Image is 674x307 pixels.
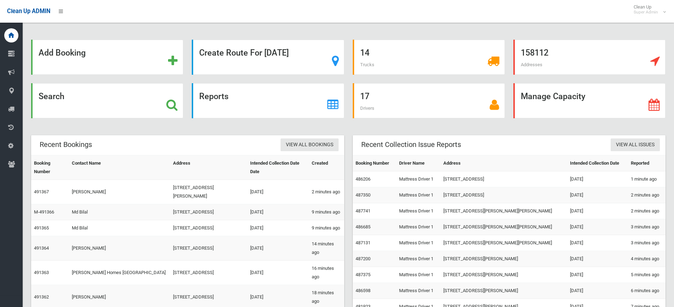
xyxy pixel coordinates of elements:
[199,48,289,58] strong: Create Route For [DATE]
[7,8,50,15] span: Clean Up ADMIN
[567,251,628,267] td: [DATE]
[440,283,567,299] td: [STREET_ADDRESS][PERSON_NAME]
[396,235,440,251] td: Mattress Driver 1
[69,220,170,236] td: Md Bilal
[34,189,49,194] a: 491367
[521,48,548,58] strong: 158112
[170,261,247,285] td: [STREET_ADDRESS]
[192,83,344,118] a: Reports
[356,176,370,182] a: 486206
[356,288,370,293] a: 486598
[309,180,344,204] td: 2 minutes ago
[356,192,370,198] a: 487350
[630,4,665,15] span: Clean Up
[247,236,309,261] td: [DATE]
[309,261,344,285] td: 16 minutes ago
[567,283,628,299] td: [DATE]
[192,40,344,75] a: Create Route For [DATE]
[34,294,49,300] a: 491362
[353,83,505,118] a: 17 Drivers
[396,283,440,299] td: Mattress Driver 1
[440,267,567,283] td: [STREET_ADDRESS][PERSON_NAME]
[440,219,567,235] td: [STREET_ADDRESS][PERSON_NAME][PERSON_NAME]
[247,204,309,220] td: [DATE]
[567,187,628,203] td: [DATE]
[396,171,440,187] td: Mattress Driver 1
[628,267,666,283] td: 5 minutes ago
[69,236,170,261] td: [PERSON_NAME]
[34,225,49,231] a: 491365
[521,91,585,101] strong: Manage Capacity
[513,83,666,118] a: Manage Capacity
[513,40,666,75] a: 158112 Addresses
[521,62,542,67] span: Addresses
[567,155,628,171] th: Intended Collection Date
[39,48,86,58] strong: Add Booking
[628,187,666,203] td: 2 minutes ago
[353,40,505,75] a: 14 Trucks
[247,155,309,180] th: Intended Collection Date Date
[309,204,344,220] td: 9 minutes ago
[69,180,170,204] td: [PERSON_NAME]
[356,208,370,214] a: 487741
[39,91,64,101] strong: Search
[628,219,666,235] td: 3 minutes ago
[34,245,49,251] a: 491364
[360,91,369,101] strong: 17
[356,256,370,261] a: 487200
[396,187,440,203] td: Mattress Driver 1
[309,220,344,236] td: 9 minutes ago
[34,270,49,275] a: 491363
[360,62,374,67] span: Trucks
[31,40,183,75] a: Add Booking
[396,267,440,283] td: Mattress Driver 1
[31,138,100,152] header: Recent Bookings
[567,203,628,219] td: [DATE]
[353,155,396,171] th: Booking Number
[360,106,374,111] span: Drivers
[34,209,54,215] a: M-491366
[440,203,567,219] td: [STREET_ADDRESS][PERSON_NAME][PERSON_NAME]
[247,220,309,236] td: [DATE]
[170,155,247,180] th: Address
[396,219,440,235] td: Mattress Driver 1
[628,171,666,187] td: 1 minute ago
[396,251,440,267] td: Mattress Driver 1
[634,10,658,15] small: Super Admin
[611,138,660,152] a: View All Issues
[396,155,440,171] th: Driver Name
[69,261,170,285] td: [PERSON_NAME] Homes [GEOGRAPHIC_DATA]
[356,224,370,229] a: 486685
[356,272,370,277] a: 487375
[69,155,170,180] th: Contact Name
[440,155,567,171] th: Address
[309,236,344,261] td: 14 minutes ago
[353,138,470,152] header: Recent Collection Issue Reports
[567,235,628,251] td: [DATE]
[628,203,666,219] td: 2 minutes ago
[309,155,344,180] th: Created
[247,261,309,285] td: [DATE]
[170,180,247,204] td: [STREET_ADDRESS][PERSON_NAME]
[199,91,229,101] strong: Reports
[440,235,567,251] td: [STREET_ADDRESS][PERSON_NAME][PERSON_NAME]
[628,155,666,171] th: Reported
[440,251,567,267] td: [STREET_ADDRESS][PERSON_NAME]
[356,240,370,245] a: 487131
[281,138,339,152] a: View All Bookings
[170,204,247,220] td: [STREET_ADDRESS]
[170,236,247,261] td: [STREET_ADDRESS]
[628,235,666,251] td: 3 minutes ago
[628,251,666,267] td: 4 minutes ago
[396,203,440,219] td: Mattress Driver 1
[247,180,309,204] td: [DATE]
[567,219,628,235] td: [DATE]
[31,155,69,180] th: Booking Number
[440,171,567,187] td: [STREET_ADDRESS]
[567,267,628,283] td: [DATE]
[360,48,369,58] strong: 14
[170,220,247,236] td: [STREET_ADDRESS]
[31,83,183,118] a: Search
[567,171,628,187] td: [DATE]
[440,187,567,203] td: [STREET_ADDRESS]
